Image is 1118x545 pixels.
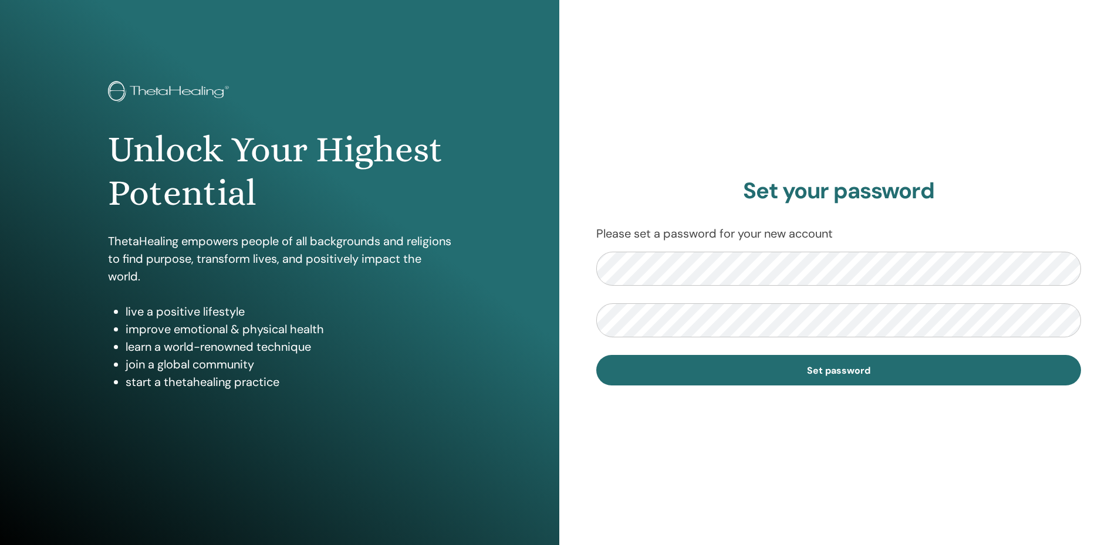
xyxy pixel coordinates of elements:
[126,373,451,391] li: start a thetahealing practice
[126,338,451,356] li: learn a world-renowned technique
[596,225,1082,242] p: Please set a password for your new account
[126,303,451,320] li: live a positive lifestyle
[108,128,451,215] h1: Unlock Your Highest Potential
[807,364,870,377] span: Set password
[126,356,451,373] li: join a global community
[596,178,1082,205] h2: Set your password
[108,232,451,285] p: ThetaHealing empowers people of all backgrounds and religions to find purpose, transform lives, a...
[126,320,451,338] li: improve emotional & physical health
[596,355,1082,385] button: Set password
